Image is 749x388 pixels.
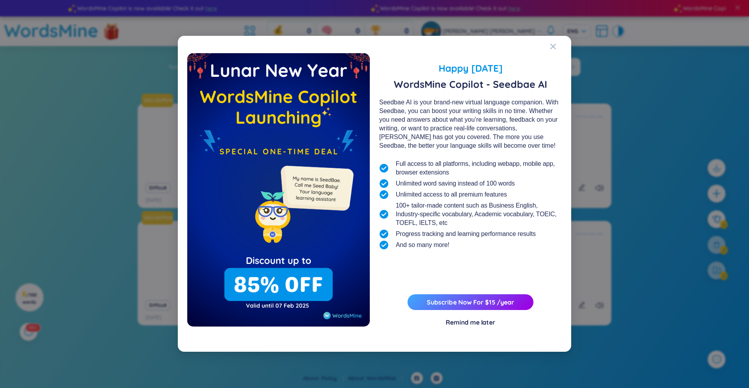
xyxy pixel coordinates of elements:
[550,36,571,57] button: Close
[396,160,562,177] span: Full access to all platforms, including webapp, mobile app, browser extensions
[408,295,533,310] button: Subscribe Now For $15 /year
[396,230,536,238] span: Progress tracking and learning performance results
[379,61,562,75] span: Happy [DATE]
[396,201,562,227] span: 100+ tailor-made content such as Business English, Industry-specific vocabulary, Academic vocabul...
[427,299,514,306] a: Subscribe Now For $15 /year
[379,98,562,150] div: Seedbae AI is your brand-new virtual language companion. With Seedbae, you can boost your writing...
[379,78,562,90] span: WordsMine Copilot - Seedbae AI
[277,150,355,228] img: minionSeedbaeMessage.35ffe99e.png
[187,53,370,327] img: wmFlashDealEmpty.574f35ac.png
[396,241,449,249] span: And so many more!
[446,318,495,327] div: Remind me later
[396,190,507,199] span: Unlimited access to all premium features
[396,179,515,188] span: Unlimited word saving instead of 100 words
